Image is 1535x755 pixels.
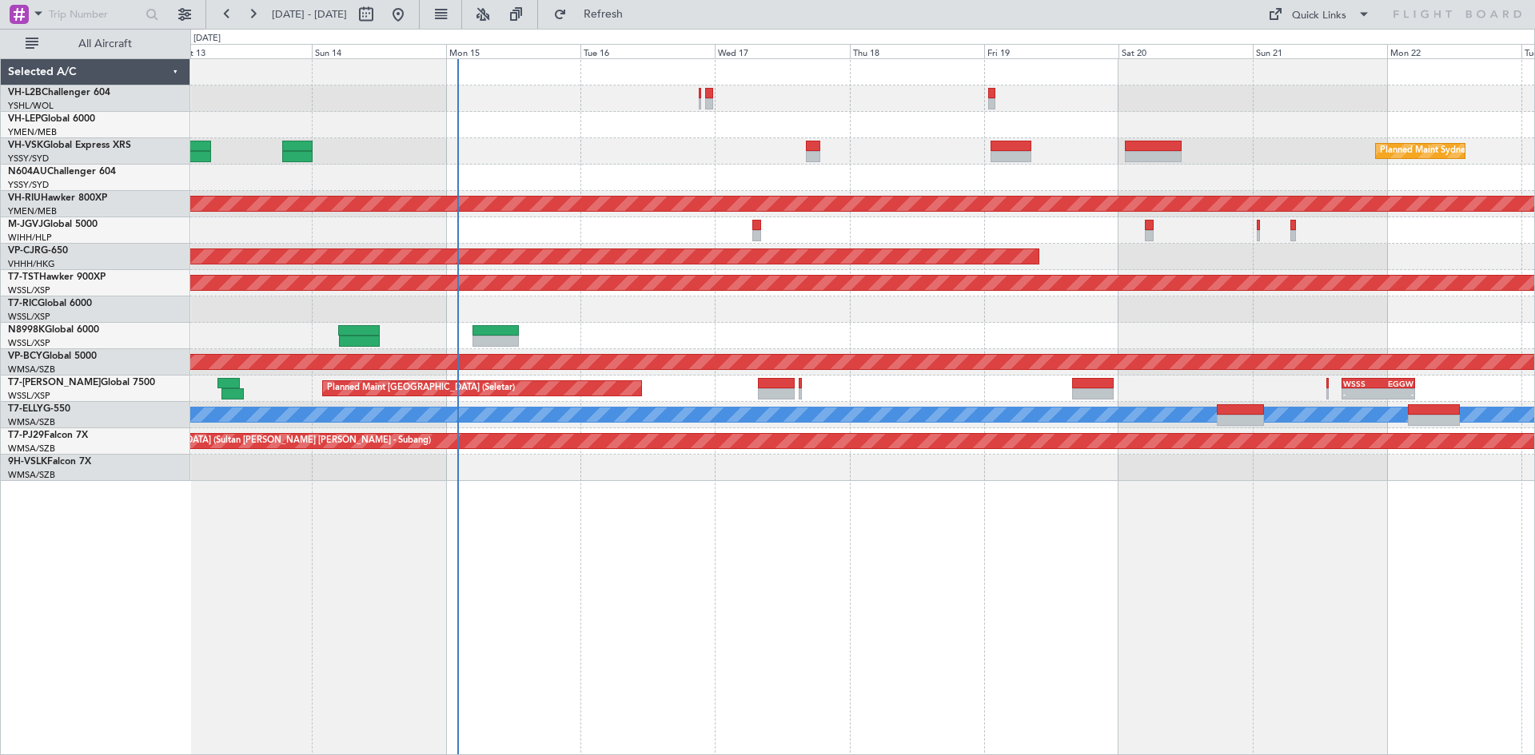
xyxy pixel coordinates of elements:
[8,193,107,203] a: VH-RIUHawker 800XP
[8,311,50,323] a: WSSL/XSP
[8,205,57,217] a: YMEN/MEB
[8,114,95,124] a: VH-LEPGlobal 6000
[327,376,515,400] div: Planned Maint [GEOGRAPHIC_DATA] (Seletar)
[8,220,43,229] span: M-JGVJ
[1343,379,1378,388] div: WSSS
[8,179,49,191] a: YSSY/SYD
[8,153,49,165] a: YSSY/SYD
[49,2,141,26] input: Trip Number
[580,44,715,58] div: Tue 16
[1253,44,1387,58] div: Sun 21
[8,246,68,256] a: VP-CJRG-650
[193,32,221,46] div: [DATE]
[570,9,637,20] span: Refresh
[446,44,580,58] div: Mon 15
[312,44,446,58] div: Sun 14
[177,44,312,58] div: Sat 13
[8,416,55,428] a: WMSA/SZB
[1260,2,1378,27] button: Quick Links
[8,258,55,270] a: VHHH/HKG
[1378,379,1413,388] div: EGGW
[8,352,97,361] a: VP-BCYGlobal 5000
[1343,389,1378,399] div: -
[272,7,347,22] span: [DATE] - [DATE]
[8,337,50,349] a: WSSL/XSP
[8,299,38,308] span: T7-RIC
[1118,44,1253,58] div: Sat 20
[984,44,1118,58] div: Fri 19
[58,429,431,453] div: Planned Maint [GEOGRAPHIC_DATA] (Sultan [PERSON_NAME] [PERSON_NAME] - Subang)
[8,378,155,387] a: T7-[PERSON_NAME]Global 7500
[8,325,45,335] span: N8998K
[8,404,43,414] span: T7-ELLY
[8,246,41,256] span: VP-CJR
[8,141,43,150] span: VH-VSK
[8,220,98,229] a: M-JGVJGlobal 5000
[8,88,110,97] a: VH-L2BChallenger 604
[8,167,47,177] span: N604AU
[8,443,55,455] a: WMSA/SZB
[1378,389,1413,399] div: -
[8,284,50,296] a: WSSL/XSP
[8,469,55,481] a: WMSA/SZB
[42,38,169,50] span: All Aircraft
[8,457,91,467] a: 9H-VSLKFalcon 7X
[8,325,99,335] a: N8998KGlobal 6000
[8,299,92,308] a: T7-RICGlobal 6000
[8,114,41,124] span: VH-LEP
[546,2,642,27] button: Refresh
[715,44,849,58] div: Wed 17
[8,167,116,177] a: N604AUChallenger 604
[8,404,70,414] a: T7-ELLYG-550
[8,352,42,361] span: VP-BCY
[8,126,57,138] a: YMEN/MEB
[8,378,101,387] span: T7-[PERSON_NAME]
[8,232,52,244] a: WIHH/HLP
[8,431,88,440] a: T7-PJ29Falcon 7X
[850,44,984,58] div: Thu 18
[8,364,55,376] a: WMSA/SZB
[8,431,44,440] span: T7-PJ29
[8,88,42,97] span: VH-L2B
[8,272,106,282] a: T7-TSTHawker 900XP
[8,390,50,402] a: WSSL/XSP
[1292,8,1346,24] div: Quick Links
[8,193,41,203] span: VH-RIU
[8,272,39,282] span: T7-TST
[8,100,54,112] a: YSHL/WOL
[1387,44,1521,58] div: Mon 22
[8,457,47,467] span: 9H-VSLK
[18,31,173,57] button: All Aircraft
[8,141,131,150] a: VH-VSKGlobal Express XRS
